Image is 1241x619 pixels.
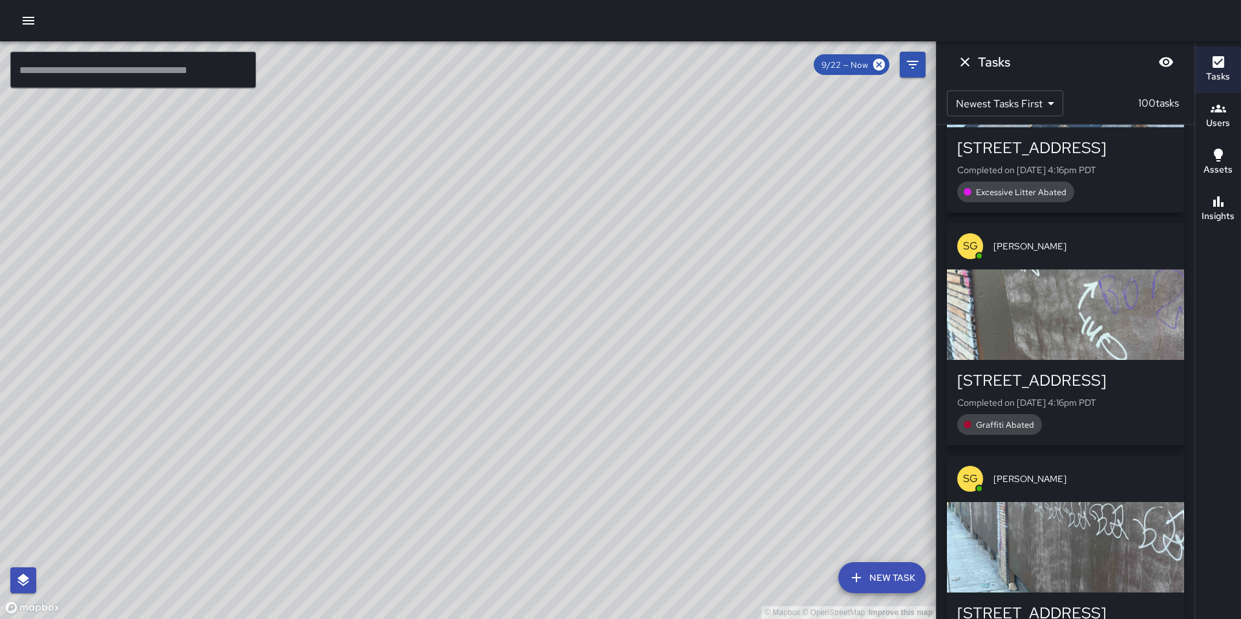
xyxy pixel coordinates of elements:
div: [STREET_ADDRESS] [957,370,1174,391]
p: SG [963,238,978,254]
span: Excessive Litter Abated [968,187,1074,198]
div: Newest Tasks First [947,90,1063,116]
span: Graffiti Abated [968,419,1042,430]
button: New Task [838,562,926,593]
div: [STREET_ADDRESS] [957,138,1174,158]
h6: Tasks [978,52,1010,72]
p: Completed on [DATE] 4:16pm PDT [957,163,1174,176]
button: Filters [900,52,926,78]
h6: Tasks [1206,70,1230,84]
button: Tasks [1195,47,1241,93]
span: [PERSON_NAME] [993,240,1174,253]
button: SG[PERSON_NAME][STREET_ADDRESS]Completed on [DATE] 4:16pm PDTGraffiti Abated [947,223,1184,445]
span: [PERSON_NAME] [993,472,1174,485]
button: Dismiss [952,49,978,75]
button: Assets [1195,140,1241,186]
p: SG [963,471,978,487]
div: 9/22 — Now [814,54,889,75]
p: 100 tasks [1133,96,1184,111]
p: Completed on [DATE] 4:16pm PDT [957,396,1174,409]
h6: Assets [1204,163,1233,177]
span: 9/22 — Now [814,59,876,70]
button: Insights [1195,186,1241,233]
button: Users [1195,93,1241,140]
h6: Users [1206,116,1230,131]
button: Blur [1153,49,1179,75]
h6: Insights [1202,209,1235,224]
